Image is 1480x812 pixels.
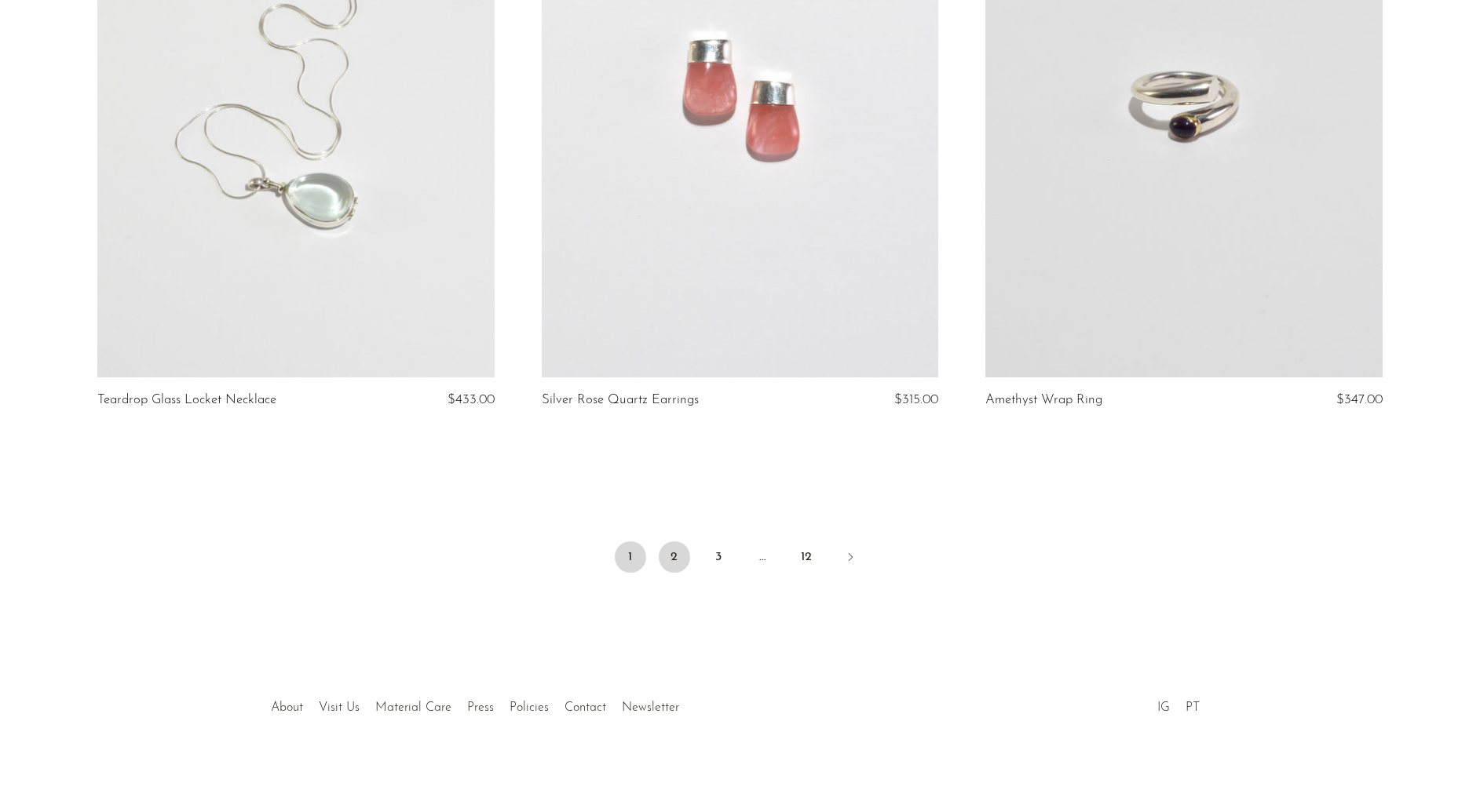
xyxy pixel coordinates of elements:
[1149,689,1208,719] ul: Social Medias
[985,393,1102,407] a: Amethyst Wrap Ring
[467,701,494,714] a: Press
[448,393,495,406] span: $433.00
[1186,701,1200,714] a: PT
[263,689,687,719] ul: Quick links
[542,393,699,407] a: Silver Rose Quartz Earrings
[703,541,734,573] a: 3
[835,541,866,576] a: Next
[1157,701,1170,714] a: IG
[271,701,303,714] a: About
[319,701,360,714] a: Visit Us
[747,541,778,573] span: …
[791,541,822,573] a: 12
[510,701,549,714] a: Policies
[615,541,646,573] span: 1
[894,393,938,406] span: $315.00
[1336,393,1383,406] span: $347.00
[97,393,276,407] a: Teardrop Glass Locket Necklace
[565,701,606,714] a: Contact
[375,701,451,714] a: Material Care
[659,541,690,573] a: 2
